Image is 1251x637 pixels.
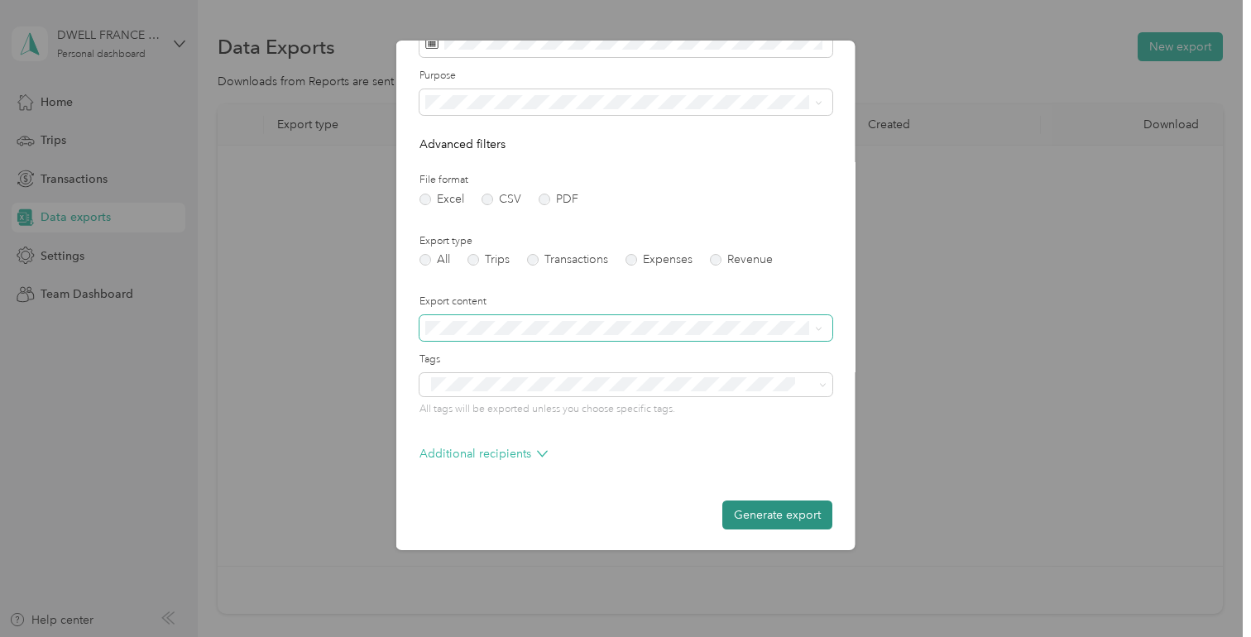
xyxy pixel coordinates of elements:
[419,254,450,266] label: All
[419,402,832,417] p: All tags will be exported unless you choose specific tags.
[482,194,521,205] label: CSV
[419,136,832,153] p: Advanced filters
[419,234,832,249] label: Export type
[467,254,510,266] label: Trips
[710,254,773,266] label: Revenue
[539,194,578,205] label: PDF
[419,69,832,84] label: Purpose
[419,194,464,205] label: Excel
[419,445,548,462] p: Additional recipients
[527,254,608,266] label: Transactions
[722,500,832,529] button: Generate export
[419,295,832,309] label: Export content
[419,173,832,188] label: File format
[1158,544,1251,637] iframe: Everlance-gr Chat Button Frame
[419,352,832,367] label: Tags
[625,254,693,266] label: Expenses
